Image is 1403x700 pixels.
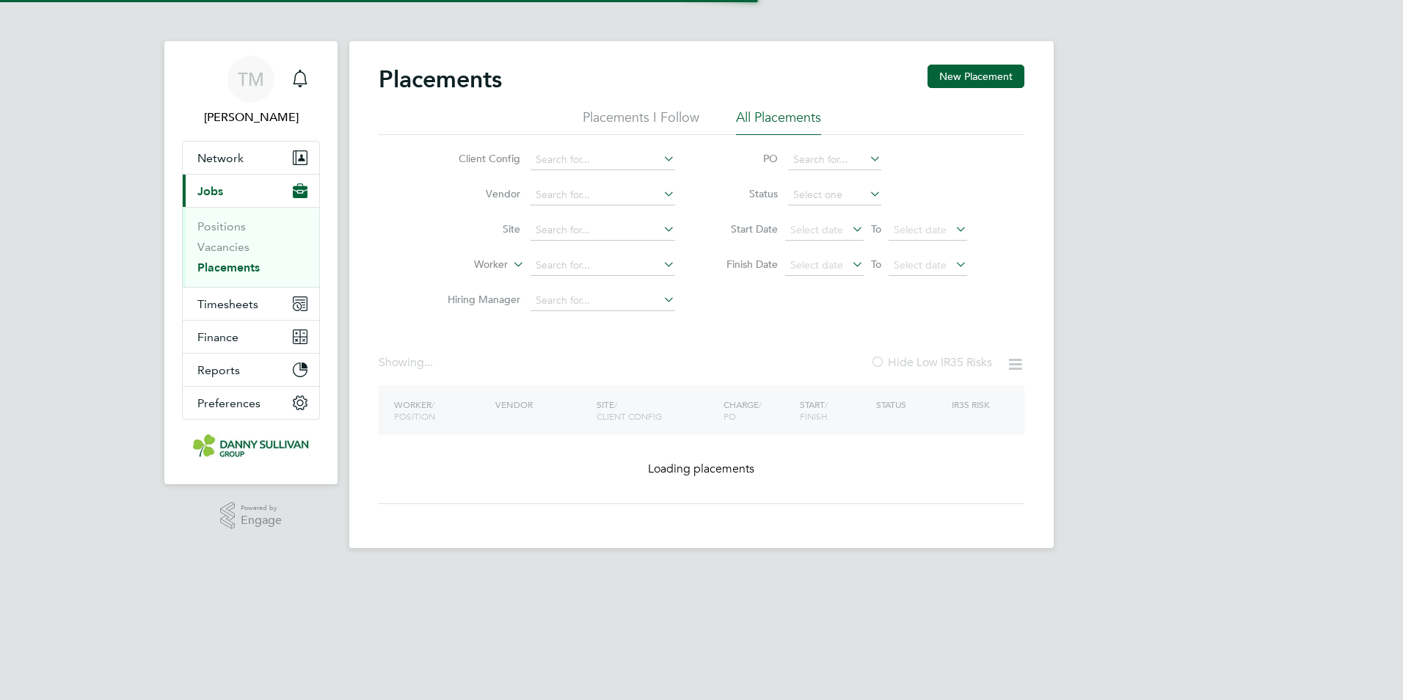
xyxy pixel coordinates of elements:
div: Jobs [183,207,319,287]
button: Timesheets [183,288,319,320]
a: Powered byEngage [220,502,283,530]
input: Search for... [531,255,675,276]
button: Network [183,142,319,174]
span: Reports [197,363,240,377]
a: Positions [197,219,246,233]
span: Tai Marjadsingh [182,109,320,126]
li: Placements I Follow [583,109,699,135]
span: Select date [790,258,843,271]
span: To [867,255,886,274]
label: Site [436,222,520,236]
span: Select date [790,223,843,236]
input: Search for... [531,291,675,311]
button: Reports [183,354,319,386]
button: Preferences [183,387,319,419]
label: PO [712,152,778,165]
label: Client Config [436,152,520,165]
span: Finance [197,330,238,344]
span: ... [424,355,433,370]
span: Engage [241,514,282,527]
label: Status [712,187,778,200]
span: Network [197,151,244,165]
span: Jobs [197,184,223,198]
span: Select date [894,258,947,271]
button: New Placement [928,65,1024,88]
label: Hiring Manager [436,293,520,306]
input: Search for... [788,150,881,170]
div: Showing [379,355,436,371]
a: Vacancies [197,240,249,254]
span: Select date [894,223,947,236]
nav: Main navigation [164,41,338,484]
button: Jobs [183,175,319,207]
label: Hide Low IR35 Risks [870,355,992,370]
span: TM [238,70,264,89]
a: Go to home page [182,434,320,458]
input: Search for... [531,185,675,205]
input: Search for... [531,150,675,170]
label: Worker [423,258,508,272]
span: To [867,219,886,238]
input: Select one [788,185,881,205]
a: Placements [197,260,260,274]
label: Finish Date [712,258,778,271]
input: Search for... [531,220,675,241]
span: Preferences [197,396,260,410]
img: dannysullivan-logo-retina.png [193,434,309,458]
label: Vendor [436,187,520,200]
h2: Placements [379,65,502,94]
span: Powered by [241,502,282,514]
label: Start Date [712,222,778,236]
li: All Placements [736,109,821,135]
span: Timesheets [197,297,258,311]
button: Finance [183,321,319,353]
a: TM[PERSON_NAME] [182,56,320,126]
